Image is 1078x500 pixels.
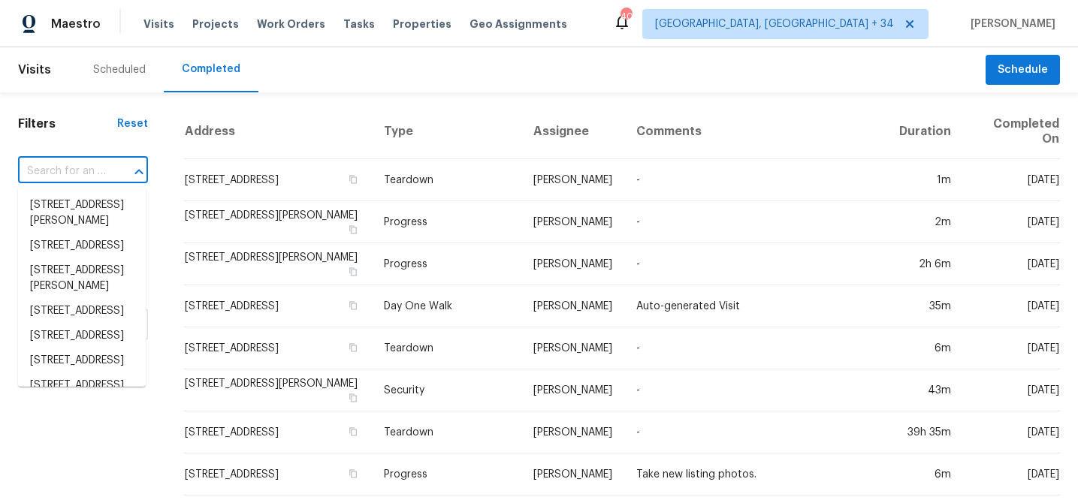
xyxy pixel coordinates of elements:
[346,341,360,354] button: Copy Address
[372,327,521,369] td: Teardown
[184,369,372,411] td: [STREET_ADDRESS][PERSON_NAME]
[887,369,963,411] td: 43m
[963,369,1060,411] td: [DATE]
[184,327,372,369] td: [STREET_ADDRESS]
[624,453,887,495] td: Take new listing photos.
[624,411,887,453] td: -
[624,243,887,285] td: -
[182,62,240,77] div: Completed
[184,159,372,201] td: [STREET_ADDRESS]
[887,159,963,201] td: 1m
[18,348,146,373] li: [STREET_ADDRESS]
[18,160,106,183] input: Search for an address...
[18,53,51,86] span: Visits
[18,116,117,131] h1: Filters
[372,104,521,159] th: Type
[624,201,887,243] td: -
[372,411,521,453] td: Teardown
[143,17,174,32] span: Visits
[257,17,325,32] span: Work Orders
[887,411,963,453] td: 39h 35m
[963,327,1060,369] td: [DATE]
[184,285,372,327] td: [STREET_ADDRESS]
[963,243,1060,285] td: [DATE]
[887,104,963,159] th: Duration
[346,391,360,405] button: Copy Address
[372,285,521,327] td: Day One Walk
[521,369,624,411] td: [PERSON_NAME]
[128,161,149,182] button: Close
[521,243,624,285] td: [PERSON_NAME]
[18,373,146,414] li: [STREET_ADDRESS][PERSON_NAME]
[18,324,146,348] li: [STREET_ADDRESS]
[117,116,148,131] div: Reset
[963,159,1060,201] td: [DATE]
[521,327,624,369] td: [PERSON_NAME]
[655,17,894,32] span: [GEOGRAPHIC_DATA], [GEOGRAPHIC_DATA] + 34
[521,159,624,201] td: [PERSON_NAME]
[346,467,360,480] button: Copy Address
[521,285,624,327] td: [PERSON_NAME]
[986,55,1060,86] button: Schedule
[887,327,963,369] td: 6m
[18,233,146,258] li: [STREET_ADDRESS]
[963,453,1060,495] td: [DATE]
[621,9,631,24] div: 407
[624,159,887,201] td: -
[372,159,521,201] td: Teardown
[184,201,372,243] td: [STREET_ADDRESS][PERSON_NAME]
[51,17,101,32] span: Maestro
[393,17,451,32] span: Properties
[624,327,887,369] td: -
[192,17,239,32] span: Projects
[963,285,1060,327] td: [DATE]
[372,201,521,243] td: Progress
[346,173,360,186] button: Copy Address
[887,243,963,285] td: 2h 6m
[624,285,887,327] td: Auto-generated Visit
[521,453,624,495] td: [PERSON_NAME]
[184,411,372,453] td: [STREET_ADDRESS]
[624,369,887,411] td: -
[521,411,624,453] td: [PERSON_NAME]
[372,243,521,285] td: Progress
[963,201,1060,243] td: [DATE]
[346,299,360,312] button: Copy Address
[965,17,1055,32] span: [PERSON_NAME]
[998,61,1048,80] span: Schedule
[184,453,372,495] td: [STREET_ADDRESS]
[18,299,146,324] li: [STREET_ADDRESS]
[963,104,1060,159] th: Completed On
[346,425,360,438] button: Copy Address
[93,62,146,77] div: Scheduled
[887,453,963,495] td: 6m
[343,19,375,29] span: Tasks
[184,243,372,285] td: [STREET_ADDRESS][PERSON_NAME]
[372,453,521,495] td: Progress
[887,201,963,243] td: 2m
[18,258,146,299] li: [STREET_ADDRESS][PERSON_NAME]
[470,17,567,32] span: Geo Assignments
[521,104,624,159] th: Assignee
[963,411,1060,453] td: [DATE]
[887,285,963,327] td: 35m
[184,104,372,159] th: Address
[372,369,521,411] td: Security
[521,201,624,243] td: [PERSON_NAME]
[346,223,360,236] button: Copy Address
[624,104,887,159] th: Comments
[18,193,146,233] li: [STREET_ADDRESS][PERSON_NAME]
[346,265,360,279] button: Copy Address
